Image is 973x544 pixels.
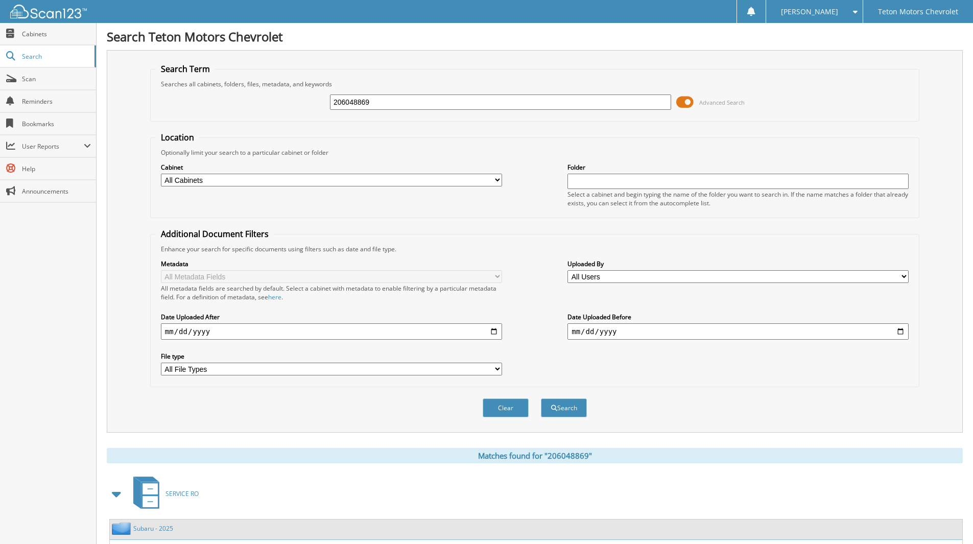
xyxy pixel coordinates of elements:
span: SERVICE RO [165,489,199,498]
span: User Reports [22,142,84,151]
span: Cabinets [22,30,91,38]
span: Bookmarks [22,120,91,128]
span: Reminders [22,97,91,106]
a: here [268,293,281,301]
legend: Location [156,132,199,143]
div: Select a cabinet and begin typing the name of the folder you want to search in. If the name match... [567,190,909,207]
label: Date Uploaded Before [567,313,909,321]
label: Metadata [161,259,502,268]
label: Cabinet [161,163,502,172]
span: [PERSON_NAME] [781,9,838,15]
img: folder2.png [112,522,133,535]
input: end [567,323,909,340]
img: scan123-logo-white.svg [10,5,87,18]
span: Announcements [22,187,91,196]
div: All metadata fields are searched by default. Select a cabinet with metadata to enable filtering b... [161,284,502,301]
button: Clear [483,398,529,417]
button: Search [541,398,587,417]
span: Advanced Search [699,99,745,106]
div: Enhance your search for specific documents using filters such as date and file type. [156,245,914,253]
span: Scan [22,75,91,83]
div: Searches all cabinets, folders, files, metadata, and keywords [156,80,914,88]
label: Uploaded By [567,259,909,268]
a: SERVICE RO [127,474,199,514]
legend: Additional Document Filters [156,228,274,240]
label: Folder [567,163,909,172]
legend: Search Term [156,63,215,75]
span: Search [22,52,89,61]
div: Optionally limit your search to a particular cabinet or folder [156,148,914,157]
span: Help [22,164,91,173]
input: start [161,323,502,340]
label: File type [161,352,502,361]
a: Subaru - 2025 [133,524,173,533]
label: Date Uploaded After [161,313,502,321]
span: Teton Motors Chevrolet [878,9,958,15]
h1: Search Teton Motors Chevrolet [107,28,963,45]
div: Matches found for "206048869" [107,448,963,463]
